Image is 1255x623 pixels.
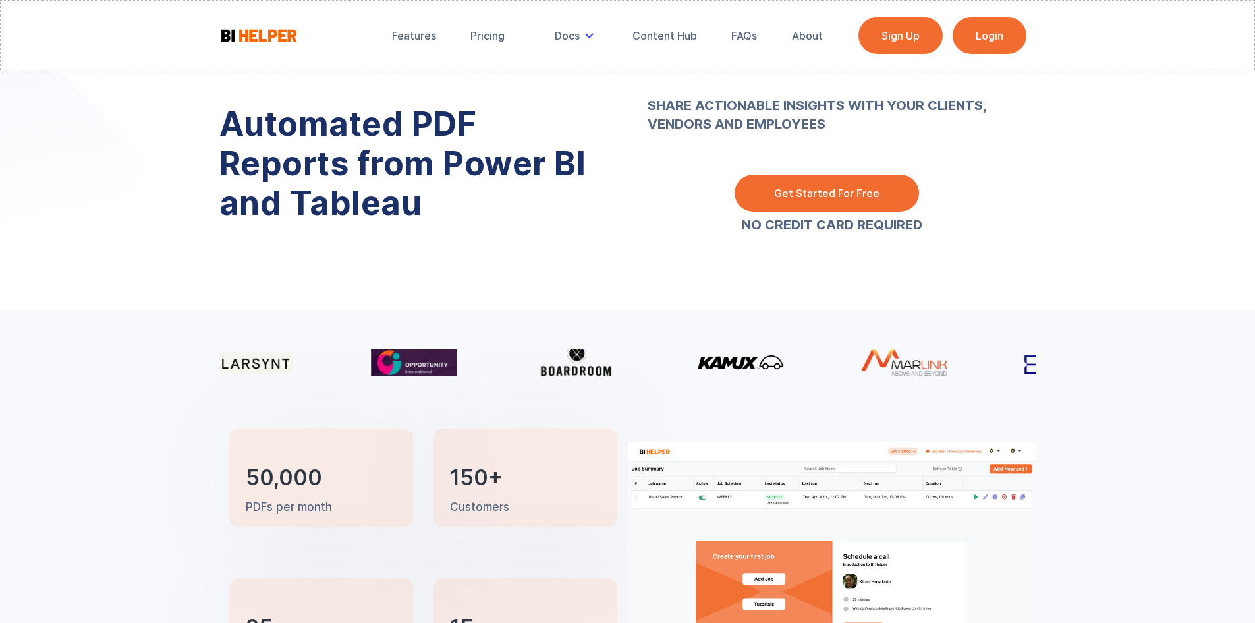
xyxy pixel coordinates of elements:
[783,21,832,50] a: About
[383,21,445,50] a: Features
[648,59,1017,152] p: ‍
[450,468,503,488] h3: 150+
[648,59,1017,152] strong: SHARE ACTIONABLE INSIGHTS WITH YOUR CLIENTS, VENDORS AND EMPLOYEES ‍
[461,21,514,50] a: Pricing
[219,104,608,223] h1: Automated PDF Reports from Power BI and Tableau
[623,21,706,50] a: Content Hub
[731,29,757,42] div: FAQs
[246,500,332,516] p: PDFs per month
[742,218,922,231] a: NO CREDIT CARD REQUIRED
[792,29,823,42] div: About
[545,21,607,50] div: Docs
[632,29,697,42] div: Content Hub
[450,500,509,516] p: Customers
[953,17,1026,54] a: Login
[722,21,766,50] a: FAQs
[742,217,922,233] strong: NO CREDIT CARD REQUIRED
[555,29,580,42] div: Docs
[858,17,943,54] a: Sign Up
[735,175,919,212] a: Get Started For Free
[392,29,436,42] div: Features
[246,468,322,488] h3: 50,000
[470,29,505,42] div: Pricing
[208,351,293,373] img: Klarsynt logo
